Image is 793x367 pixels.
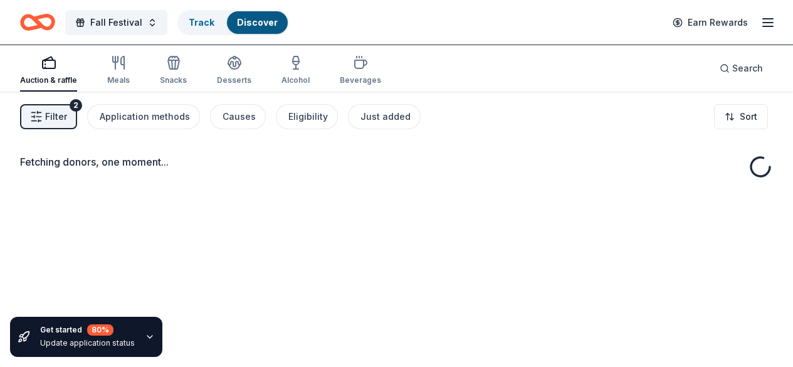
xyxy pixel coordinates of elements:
[45,109,67,124] span: Filter
[740,109,757,124] span: Sort
[20,8,55,37] a: Home
[40,324,135,336] div: Get started
[288,109,328,124] div: Eligibility
[20,50,77,92] button: Auction & raffle
[276,104,338,129] button: Eligibility
[40,338,135,348] div: Update application status
[20,154,773,169] div: Fetching donors, one moment...
[20,104,77,129] button: Filter2
[732,61,763,76] span: Search
[217,50,251,92] button: Desserts
[210,104,266,129] button: Causes
[160,75,187,85] div: Snacks
[348,104,421,129] button: Just added
[189,17,214,28] a: Track
[107,50,130,92] button: Meals
[340,75,381,85] div: Beverages
[70,99,82,112] div: 2
[160,50,187,92] button: Snacks
[20,75,77,85] div: Auction & raffle
[714,104,768,129] button: Sort
[87,104,200,129] button: Application methods
[223,109,256,124] div: Causes
[281,75,310,85] div: Alcohol
[177,10,289,35] button: TrackDiscover
[237,17,278,28] a: Discover
[360,109,411,124] div: Just added
[107,75,130,85] div: Meals
[65,10,167,35] button: Fall Festival
[87,324,113,336] div: 80 %
[281,50,310,92] button: Alcohol
[340,50,381,92] button: Beverages
[217,75,251,85] div: Desserts
[100,109,190,124] div: Application methods
[90,15,142,30] span: Fall Festival
[665,11,755,34] a: Earn Rewards
[710,56,773,81] button: Search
